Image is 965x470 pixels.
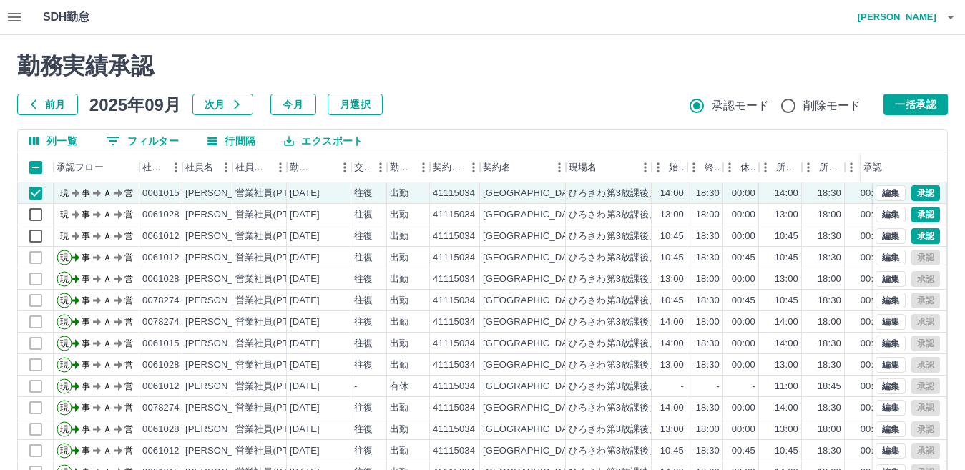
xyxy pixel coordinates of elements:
[433,401,475,415] div: 41115034
[433,187,475,200] div: 41115034
[60,295,69,305] text: 現
[861,152,935,182] div: 承認
[803,97,861,114] span: 削除モード
[483,251,582,265] div: [GEOGRAPHIC_DATA]
[569,187,677,200] div: ひろさわ第3放課後児童会
[142,273,180,286] div: 0061028
[17,52,948,79] h2: 勤務実績承認
[185,230,263,243] div: [PERSON_NAME]
[669,152,685,182] div: 始業
[142,251,180,265] div: 0061012
[185,152,213,182] div: 社員名
[142,315,180,329] div: 0078274
[103,317,112,327] text: Ａ
[433,230,475,243] div: 41115034
[433,380,475,393] div: 41115034
[569,294,677,308] div: ひろさわ第3放課後児童会
[818,230,841,243] div: 18:30
[818,337,841,351] div: 18:30
[354,294,373,308] div: 往復
[82,403,90,413] text: 事
[196,130,267,152] button: 行間隔
[635,157,656,178] button: メニュー
[314,157,334,177] button: ソート
[911,228,940,244] button: 承認
[235,152,270,182] div: 社員区分
[732,251,755,265] div: 00:45
[82,210,90,220] text: 事
[60,210,69,220] text: 現
[433,337,475,351] div: 41115034
[390,152,413,182] div: 勤務区分
[818,273,841,286] div: 18:00
[82,317,90,327] text: 事
[876,293,906,308] button: 編集
[390,423,408,436] div: 出勤
[390,358,408,372] div: 出勤
[660,315,684,329] div: 14:00
[290,251,320,265] div: [DATE]
[54,152,139,182] div: 承認フロー
[876,378,906,394] button: 編集
[290,230,320,243] div: [DATE]
[103,295,112,305] text: Ａ
[270,157,291,178] button: メニュー
[235,358,310,372] div: 営業社員(PT契約)
[696,251,720,265] div: 18:30
[861,380,884,393] div: 00:45
[775,358,798,372] div: 13:00
[569,251,677,265] div: ひろさわ第3放課後児童会
[732,358,755,372] div: 00:00
[124,295,133,305] text: 営
[328,94,383,115] button: 月選択
[124,360,133,370] text: 営
[480,152,566,182] div: 契約名
[354,423,373,436] div: 往復
[433,294,475,308] div: 41115034
[235,380,310,393] div: 営業社員(PT契約)
[124,253,133,263] text: 営
[60,274,69,284] text: 現
[103,188,112,198] text: Ａ
[660,251,684,265] div: 10:45
[732,315,755,329] div: 00:00
[142,337,180,351] div: 0061015
[775,337,798,351] div: 14:00
[142,358,180,372] div: 0061028
[775,294,798,308] div: 10:45
[235,401,310,415] div: 営業社員(PT契約)
[483,315,582,329] div: [GEOGRAPHIC_DATA]
[705,152,720,182] div: 終業
[142,208,180,222] div: 0061028
[876,228,906,244] button: 編集
[775,187,798,200] div: 14:00
[660,208,684,222] div: 13:00
[142,401,180,415] div: 0078274
[273,130,374,152] button: エクスポート
[103,274,112,284] text: Ａ
[103,403,112,413] text: Ａ
[103,210,112,220] text: Ａ
[235,251,310,265] div: 営業社員(PT契約)
[433,273,475,286] div: 41115034
[60,360,69,370] text: 現
[60,231,69,241] text: 現
[861,423,884,436] div: 00:00
[235,294,310,308] div: 営業社員(PT契約)
[660,273,684,286] div: 13:00
[696,423,720,436] div: 18:00
[696,358,720,372] div: 18:30
[433,358,475,372] div: 41115034
[876,400,906,416] button: 編集
[776,152,799,182] div: 所定開始
[142,294,180,308] div: 0078274
[103,253,112,263] text: Ａ
[463,157,484,178] button: メニュー
[60,253,69,263] text: 現
[182,152,232,182] div: 社員名
[354,337,373,351] div: 往復
[775,315,798,329] div: 14:00
[57,152,104,182] div: 承認フロー
[712,97,770,114] span: 承認モード
[142,187,180,200] div: 0061015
